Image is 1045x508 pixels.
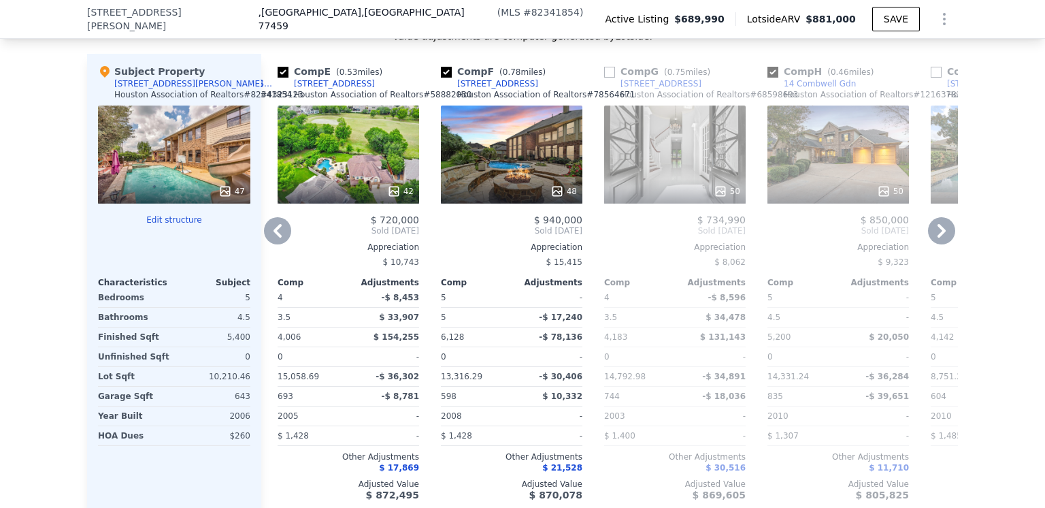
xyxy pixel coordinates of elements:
div: 5 [177,288,250,307]
span: -$ 8,596 [708,293,746,302]
span: 14,792.98 [604,372,646,381]
div: Houston Association of Realtors # 82341854 [114,89,292,100]
div: Adjusted Value [441,479,582,490]
div: 5 [441,308,509,327]
span: -$ 78,136 [539,332,582,342]
span: 744 [604,392,620,401]
span: $ 1,428 [278,431,309,441]
span: $ 805,825 [856,490,909,501]
span: $ 872,495 [366,490,419,501]
div: Other Adjustments [441,451,582,462]
span: $ 34,478 [706,313,746,322]
span: 0 [604,352,610,362]
div: Year Built [98,407,171,426]
span: 8,751.20 [931,372,967,381]
span: -$ 36,302 [376,372,419,381]
div: Appreciation [278,242,419,253]
div: Subject [174,277,250,288]
span: Sold [DATE] [604,225,746,236]
div: - [841,288,909,307]
span: 15,058.69 [278,372,319,381]
span: -$ 39,651 [865,392,909,401]
div: Comp G [604,65,716,78]
a: [STREET_ADDRESS] [604,78,701,89]
div: 2010 [931,407,999,426]
div: - [678,426,746,445]
div: Adjusted Value [604,479,746,490]
span: $881,000 [806,14,856,25]
div: [STREET_ADDRESS] [294,78,375,89]
div: Other Adjustments [767,451,909,462]
span: ( miles) [494,67,551,77]
span: 835 [767,392,783,401]
span: 4,183 [604,332,627,342]
a: 14 Combwell Gdn [767,78,856,89]
div: Houston Association of Realtors # 78564671 [457,89,635,100]
span: Sold [DATE] [441,225,582,236]
div: Bedrooms [98,288,171,307]
span: # 82341854 [523,7,580,18]
div: Comp I [931,65,1038,78]
div: Comp [441,277,512,288]
div: Other Adjustments [604,451,746,462]
span: -$ 34,891 [702,372,746,381]
div: Adjusted Value [767,479,909,490]
div: 2008 [441,407,509,426]
span: $ 20,050 [869,332,909,342]
span: $ 131,143 [700,332,746,342]
div: 4.5 [767,308,835,327]
span: 5,200 [767,332,791,342]
div: 2006 [177,407,250,426]
span: -$ 30,406 [539,372,582,381]
div: - [351,407,419,426]
span: Active Listing [605,12,674,26]
span: 0.75 [667,67,686,77]
div: - [514,347,582,366]
span: 693 [278,392,293,401]
span: 604 [931,392,946,401]
div: 42 [387,185,414,198]
div: 2010 [767,407,835,426]
span: $ 21,528 [542,463,582,473]
div: Comp F [441,65,551,78]
span: -$ 17,240 [539,313,582,322]
div: ( ) [497,5,584,19]
div: 3.5 [278,308,346,327]
span: 14,331.24 [767,372,809,381]
span: 0 [767,352,773,362]
div: - [678,407,746,426]
div: 2003 [604,407,672,426]
span: ( miles) [822,67,879,77]
span: 4,142 [931,332,954,342]
div: Houston Association of Realtors # 12163782 [784,89,961,100]
span: -$ 36,284 [865,372,909,381]
div: - [514,407,582,426]
div: Lot Sqft [98,367,171,386]
div: - [514,288,582,307]
div: 50 [877,185,903,198]
span: 5 [441,293,446,302]
div: Appreciation [604,242,746,253]
div: Comp H [767,65,879,78]
div: Garage Sqft [98,387,171,406]
span: $ 1,307 [767,431,799,441]
div: Comp [604,277,675,288]
div: Houston Association of Realtors # 68598693 [620,89,798,100]
div: 4.5 [931,308,999,327]
div: - [841,426,909,445]
div: 50 [714,185,740,198]
span: $ 940,000 [534,215,582,225]
div: Adjustments [512,277,582,288]
div: 47 [218,185,245,198]
button: Edit structure [98,215,250,225]
span: $ 1,485 [931,431,962,441]
div: Other Adjustments [278,451,419,462]
div: Unfinished Sqft [98,347,171,366]
span: -$ 18,036 [702,392,746,401]
span: 0 [278,352,283,362]
div: 643 [177,387,250,406]
div: Comp [767,277,838,288]
div: Houston Association of Realtors # 58882030 [294,89,471,100]
div: [STREET_ADDRESS] [620,78,701,89]
span: 0 [931,352,936,362]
